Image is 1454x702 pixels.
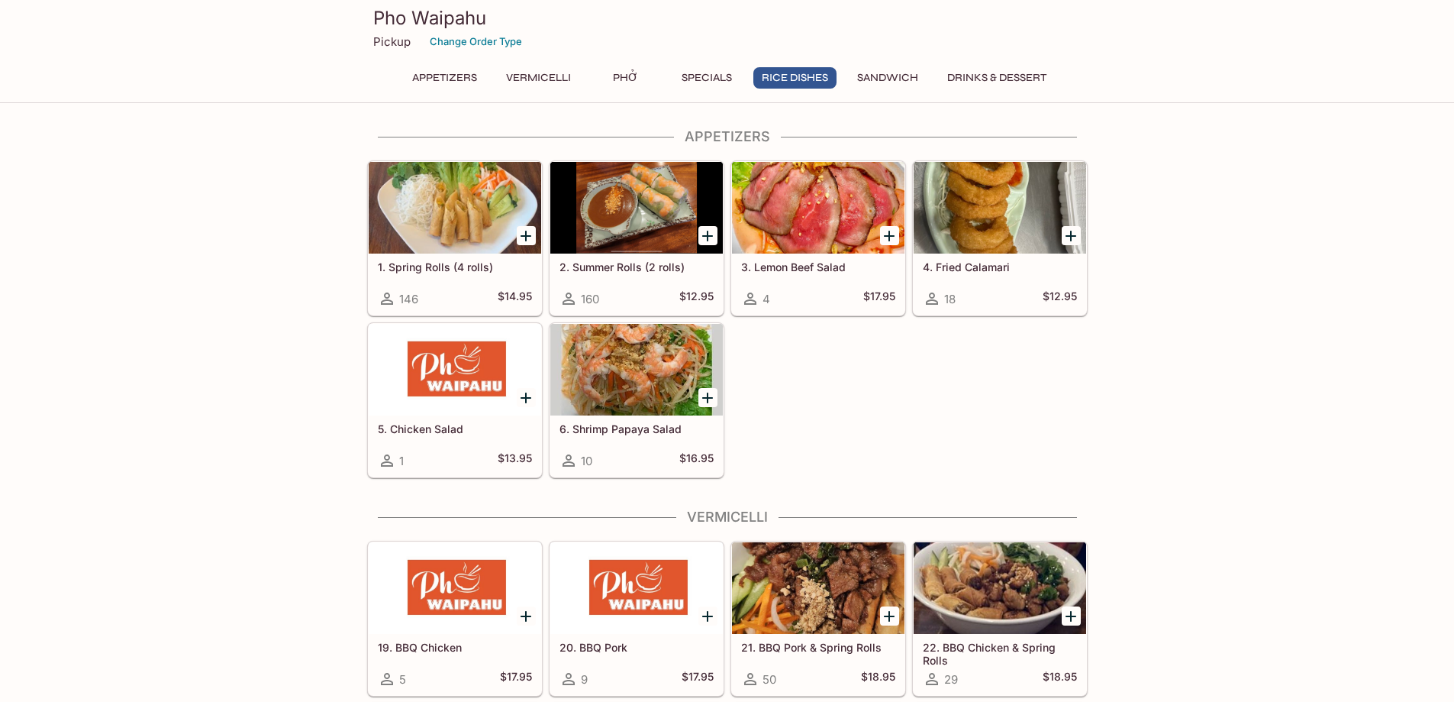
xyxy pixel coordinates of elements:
h5: $17.95 [500,670,532,688]
button: Phở [592,67,660,89]
button: Drinks & Dessert [939,67,1055,89]
h5: 22. BBQ Chicken & Spring Rolls [923,641,1077,666]
div: 2. Summer Rolls (2 rolls) [550,162,723,254]
h5: $16.95 [679,451,714,470]
a: 20. BBQ Pork9$17.95 [550,542,724,696]
h5: 21. BBQ Pork & Spring Rolls [741,641,895,654]
h5: 20. BBQ Pork [559,641,714,654]
a: 3. Lemon Beef Salad4$17.95 [731,161,905,315]
button: Add 22. BBQ Chicken & Spring Rolls [1062,607,1081,626]
div: 5. Chicken Salad [369,324,541,416]
button: Rice Dishes [753,67,837,89]
h5: $12.95 [679,290,714,308]
h3: Pho Waipahu [373,6,1082,30]
a: 22. BBQ Chicken & Spring Rolls29$18.95 [913,542,1087,696]
button: Sandwich [849,67,927,89]
p: Pickup [373,34,411,49]
h5: $12.95 [1043,290,1077,308]
h5: 4. Fried Calamari [923,260,1077,273]
h5: 2. Summer Rolls (2 rolls) [559,260,714,273]
button: Add 1. Spring Rolls (4 rolls) [517,226,536,245]
a: 6. Shrimp Papaya Salad10$16.95 [550,323,724,477]
div: 19. BBQ Chicken [369,542,541,634]
a: 4. Fried Calamari18$12.95 [913,161,1087,315]
span: 18 [944,292,956,306]
div: 22. BBQ Chicken & Spring Rolls [914,542,1086,634]
span: 5 [399,672,406,687]
span: 29 [944,672,958,687]
a: 21. BBQ Pork & Spring Rolls50$18.95 [731,542,905,696]
h5: 5. Chicken Salad [378,422,532,435]
span: 160 [581,292,599,306]
a: 1. Spring Rolls (4 rolls)146$14.95 [368,161,542,315]
button: Add 5. Chicken Salad [517,388,536,407]
h5: $13.95 [498,451,532,470]
span: 50 [762,672,776,687]
button: Add 6. Shrimp Papaya Salad [698,388,717,407]
div: 4. Fried Calamari [914,162,1086,254]
button: Add 19. BBQ Chicken [517,607,536,626]
h5: 1. Spring Rolls (4 rolls) [378,260,532,273]
h5: $18.95 [861,670,895,688]
h5: 19. BBQ Chicken [378,641,532,654]
h5: $18.95 [1043,670,1077,688]
span: 146 [399,292,418,306]
span: 10 [581,454,592,468]
h5: 6. Shrimp Papaya Salad [559,422,714,435]
span: 9 [581,672,588,687]
button: Appetizers [404,67,485,89]
div: 20. BBQ Pork [550,542,723,634]
h4: Appetizers [367,128,1088,145]
button: Add 20. BBQ Pork [698,607,717,626]
div: 21. BBQ Pork & Spring Rolls [732,542,904,634]
h4: Vermicelli [367,509,1088,526]
span: 1 [399,454,404,468]
a: 5. Chicken Salad1$13.95 [368,323,542,477]
div: 3. Lemon Beef Salad [732,162,904,254]
button: Add 3. Lemon Beef Salad [880,226,899,245]
div: 6. Shrimp Papaya Salad [550,324,723,416]
h5: $17.95 [863,290,895,308]
button: Add 2. Summer Rolls (2 rolls) [698,226,717,245]
a: 2. Summer Rolls (2 rolls)160$12.95 [550,161,724,315]
button: Vermicelli [498,67,579,89]
button: Change Order Type [423,30,529,53]
span: 4 [762,292,770,306]
h5: $14.95 [498,290,532,308]
button: Add 4. Fried Calamari [1062,226,1081,245]
h5: $17.95 [682,670,714,688]
a: 19. BBQ Chicken5$17.95 [368,542,542,696]
div: 1. Spring Rolls (4 rolls) [369,162,541,254]
h5: 3. Lemon Beef Salad [741,260,895,273]
button: Add 21. BBQ Pork & Spring Rolls [880,607,899,626]
button: Specials [672,67,741,89]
